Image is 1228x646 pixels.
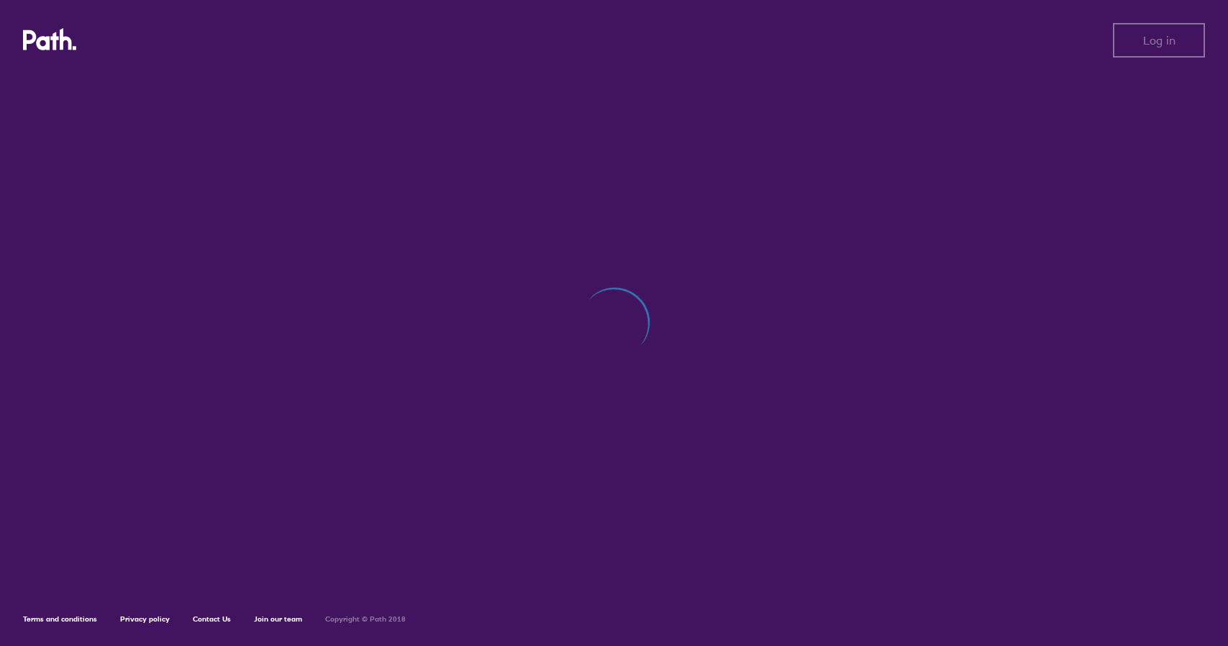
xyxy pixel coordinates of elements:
span: Log in [1143,34,1175,47]
a: Privacy policy [120,614,170,624]
a: Join our team [254,614,302,624]
button: Log in [1113,23,1205,58]
a: Contact Us [193,614,231,624]
h6: Copyright © Path 2018 [325,615,406,624]
a: Terms and conditions [23,614,97,624]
